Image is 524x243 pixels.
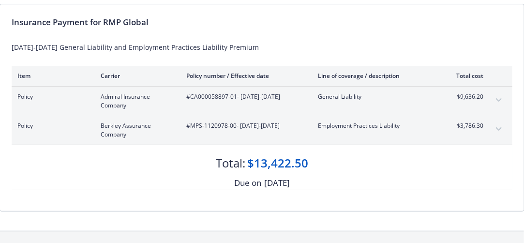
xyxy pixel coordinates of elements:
[12,42,512,52] div: [DATE]-[DATE] General Liability and Employment Practices Liability Premium
[101,121,171,139] span: Berkley Assurance Company
[216,155,245,171] div: Total:
[17,72,85,80] div: Item
[318,121,432,130] span: Employment Practices Liability
[447,121,483,130] span: $3,786.30
[12,116,512,145] div: PolicyBerkley Assurance Company#MPS-1120978-00- [DATE]-[DATE]Employment Practices Liability$3,786...
[447,92,483,101] span: $9,636.20
[186,92,302,101] span: #CA000058897-01 - [DATE]-[DATE]
[101,72,171,80] div: Carrier
[12,16,512,29] div: Insurance Payment for RMP Global
[186,121,302,130] span: #MPS-1120978-00 - [DATE]-[DATE]
[101,92,171,110] span: Admiral Insurance Company
[491,121,507,137] button: expand content
[17,121,85,130] span: Policy
[318,72,432,80] div: Line of coverage / description
[318,92,432,101] span: General Liability
[186,72,302,80] div: Policy number / Effective date
[247,155,308,171] div: $13,422.50
[491,92,507,108] button: expand content
[234,177,261,189] div: Due on
[17,92,85,101] span: Policy
[264,177,290,189] div: [DATE]
[447,72,483,80] div: Total cost
[12,87,512,116] div: PolicyAdmiral Insurance Company#CA000058897-01- [DATE]-[DATE]General Liability$9,636.20expand con...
